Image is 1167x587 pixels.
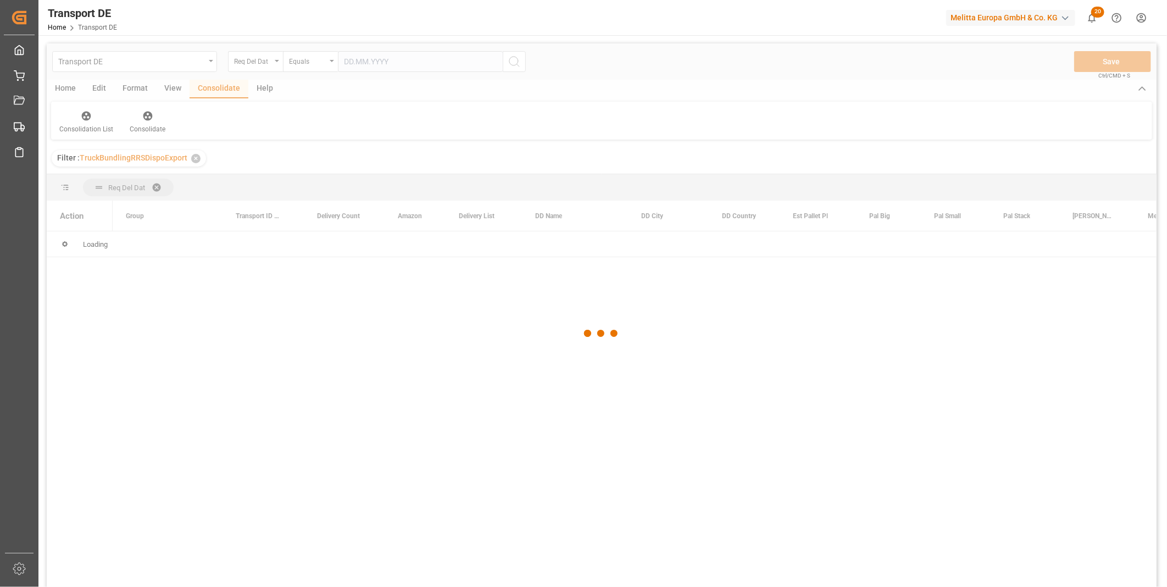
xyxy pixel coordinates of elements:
button: Help Center [1104,5,1129,30]
span: 20 [1091,7,1104,18]
button: Melitta Europa GmbH & Co. KG [946,7,1080,28]
div: Transport DE [48,5,117,21]
a: Home [48,24,66,31]
button: show 20 new notifications [1080,5,1104,30]
div: Melitta Europa GmbH & Co. KG [946,10,1075,26]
